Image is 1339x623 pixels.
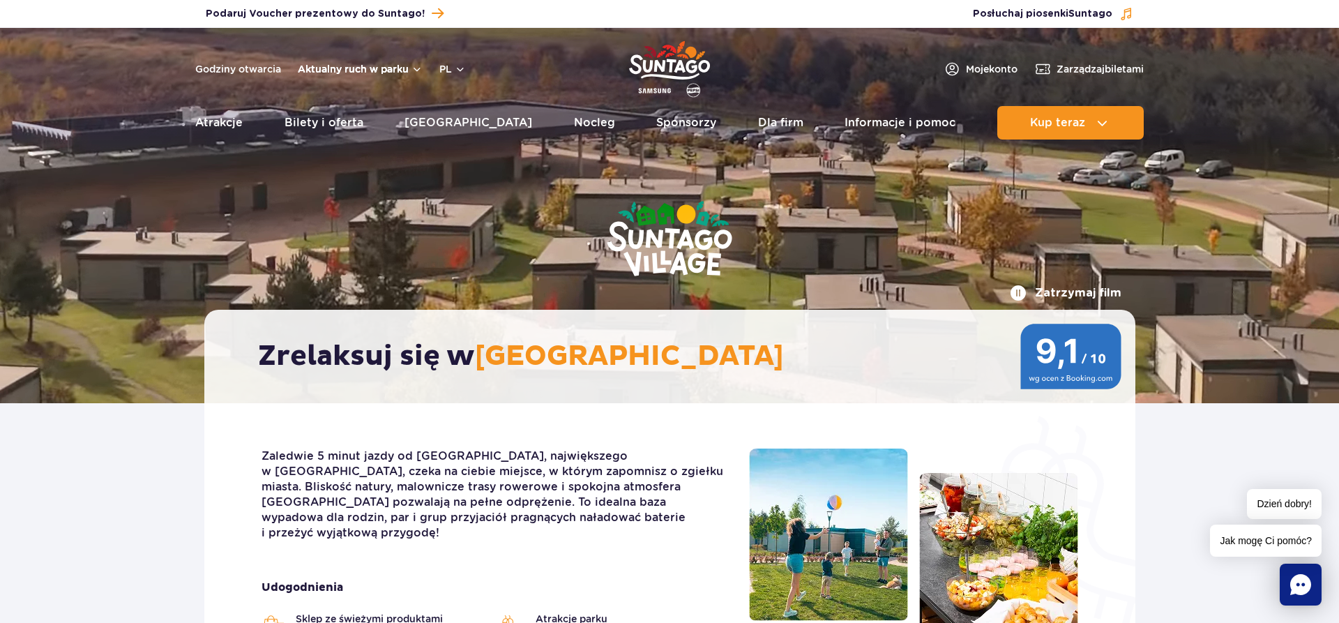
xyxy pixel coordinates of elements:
p: Zaledwie 5 minut jazdy od [GEOGRAPHIC_DATA], największego w [GEOGRAPHIC_DATA], czeka na ciebie mi... [262,449,728,541]
a: Dla firm [758,106,803,140]
button: Zatrzymaj film [1010,285,1121,301]
h2: Zrelaksuj się w [258,339,1096,374]
button: Aktualny ruch w parku [298,63,423,75]
span: Zarządzaj biletami [1057,62,1144,76]
a: Zarządzajbiletami [1034,61,1144,77]
strong: Udogodnienia [262,580,728,595]
span: Podaruj Voucher prezentowy do Suntago! [206,7,425,21]
div: Chat [1280,564,1322,606]
img: 9,1/10 wg ocen z Booking.com [1020,324,1121,389]
span: Kup teraz [1030,117,1085,129]
a: Informacje i pomoc [845,106,955,140]
a: Nocleg [574,106,615,140]
a: [GEOGRAPHIC_DATA] [404,106,532,140]
a: Bilety i oferta [285,106,363,140]
a: Podaruj Voucher prezentowy do Suntago! [206,4,444,23]
span: [GEOGRAPHIC_DATA] [475,339,784,374]
span: Posłuchaj piosenki [973,7,1112,21]
a: Sponsorzy [656,106,716,140]
a: Godziny otwarcia [195,62,281,76]
button: pl [439,62,466,76]
span: Jak mogę Ci pomóc? [1210,525,1322,557]
span: Dzień dobry! [1247,489,1322,519]
img: Suntago Village [551,147,788,333]
a: Park of Poland [629,35,710,99]
button: Kup teraz [997,106,1144,140]
a: Atrakcje [195,106,243,140]
button: Posłuchaj piosenkiSuntago [973,7,1133,21]
span: Suntago [1068,9,1112,19]
a: Mojekonto [944,61,1018,77]
span: Moje konto [966,62,1018,76]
